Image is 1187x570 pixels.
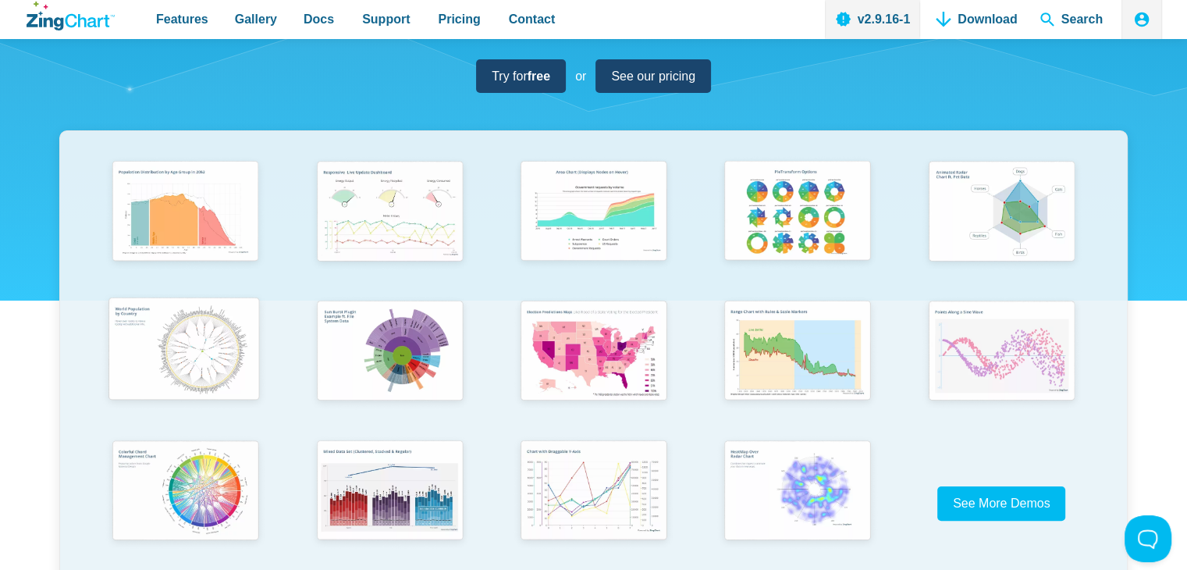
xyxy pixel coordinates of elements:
img: Pie Transform Options [716,155,879,271]
a: Responsive Live Update Dashboard [287,155,491,294]
a: World Population by Country [84,294,287,434]
a: Population Distribution by Age Group in 2052 [84,155,287,294]
strong: free [528,69,550,83]
span: Contact [509,9,556,30]
a: See our pricing [595,59,711,93]
span: Features [156,9,208,30]
a: Range Chart with Rultes & Scale Markers [695,294,899,434]
a: Try forfree [476,59,566,93]
a: ZingChart Logo. Click to return to the homepage [27,2,115,30]
a: Election Predictions Map [492,294,695,434]
span: Try for [492,66,550,87]
img: Sun Burst Plugin Example ft. File System Data [308,294,471,411]
span: Gallery [235,9,277,30]
a: Points Along a Sine Wave [900,294,1103,434]
span: See our pricing [611,66,695,87]
iframe: Toggle Customer Support [1125,515,1171,562]
img: Range Chart with Rultes & Scale Markers [716,294,879,411]
img: Chart with Draggable Y-Axis [512,434,675,550]
a: Pie Transform Options [695,155,899,294]
img: Animated Radar Chart ft. Pet Data [920,155,1083,271]
span: Support [362,9,410,30]
a: Area Chart (Displays Nodes on Hover) [492,155,695,294]
span: or [575,66,586,87]
span: Docs [304,9,334,30]
img: Points Along a Sine Wave [920,294,1083,411]
a: See More Demos [937,486,1066,520]
a: Animated Radar Chart ft. Pet Data [900,155,1103,294]
span: See More Demos [953,497,1050,510]
img: Heatmap Over Radar Chart [716,434,879,550]
a: Sun Burst Plugin Example ft. File System Data [287,294,491,434]
img: Population Distribution by Age Group in 2052 [104,155,267,271]
img: World Population by Country [100,291,268,411]
span: Pricing [438,9,480,30]
img: Area Chart (Displays Nodes on Hover) [512,155,675,271]
img: Mixed Data Set (Clustered, Stacked, and Regular) [308,434,471,550]
img: Colorful Chord Management Chart [104,434,267,550]
img: Responsive Live Update Dashboard [308,155,471,271]
img: Election Predictions Map [512,294,675,411]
